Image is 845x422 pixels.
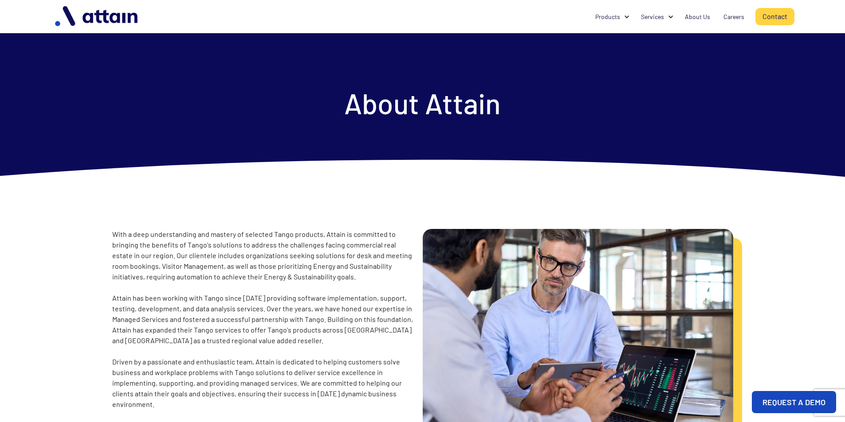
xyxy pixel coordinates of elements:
[641,12,664,21] div: Services
[51,3,144,31] img: logo
[634,8,678,25] div: Services
[685,12,710,21] div: About Us
[717,8,751,25] a: Careers
[678,8,717,25] a: About Us
[755,8,794,25] a: Contact
[595,12,620,21] div: Products
[723,12,744,21] div: Careers
[112,229,414,410] p: With a deep understanding and mastery of selected Tango products, Attain is committed to bringing...
[752,391,836,413] a: REQUEST A DEMO
[589,8,634,25] div: Products
[344,88,501,118] h1: About Attain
